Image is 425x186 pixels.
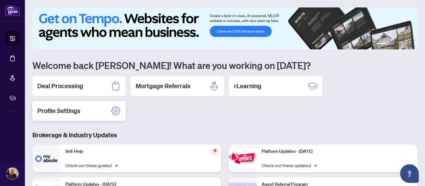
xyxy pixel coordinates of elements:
[7,168,18,179] img: Profile Icon
[65,162,118,169] a: Check out these guides!→
[389,43,391,46] button: 2
[37,107,80,115] h2: Profile Settings
[32,59,418,71] h1: Welcome back [PERSON_NAME]! What are you working on [DATE]?
[65,148,216,155] p: Self-Help
[404,43,406,46] button: 5
[314,162,317,169] span: →
[136,82,190,90] h2: Mortgage Referrals
[32,131,418,139] h3: Brokerage & Industry Updates
[32,144,60,172] img: Self-Help
[376,43,386,46] button: 1
[37,82,83,90] h2: Deal Processing
[399,43,401,46] button: 4
[262,162,317,169] a: Check out these updates!→
[234,82,261,90] h2: rLearning
[229,148,257,168] img: Platform Updates - June 23, 2025
[32,7,418,49] img: Slide 0
[262,148,413,155] p: Platform Updates - [DATE]
[394,43,396,46] button: 3
[409,43,411,46] button: 6
[114,162,118,169] span: →
[5,5,20,16] img: logo
[211,147,219,154] span: pushpin
[400,164,419,183] button: Open asap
